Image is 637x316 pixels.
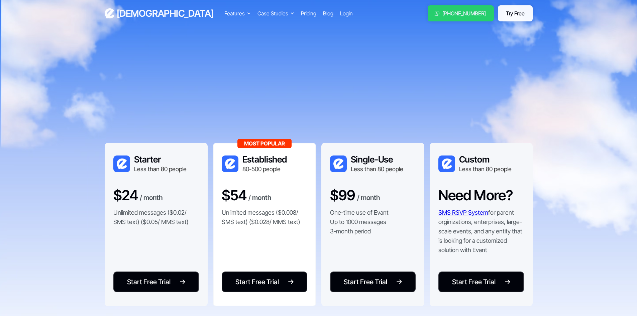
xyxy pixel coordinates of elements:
[330,272,416,292] a: Start Free Trial
[224,9,251,17] div: Features
[134,165,187,173] div: Less than 80 people
[498,5,532,21] a: Try Free
[257,9,288,17] div: Case Studies
[113,208,199,227] p: Unlimited messages ($0.02/ SMS text) ($0.05/ MMS text)
[105,8,214,19] a: home
[438,209,488,216] a: SMS RSVP System
[222,272,307,292] a: Start Free Trial
[113,272,199,292] a: Start Free Trial
[140,193,163,204] div: / month
[330,187,355,204] h3: $99
[442,9,486,17] div: [PHONE_NUMBER]
[113,187,138,204] h3: $24
[357,193,380,204] div: / month
[257,9,294,17] div: Case Studies
[224,9,245,17] div: Features
[459,154,512,165] h3: Custom
[330,208,389,236] p: One-time use of Evant Up to 1000 messages 3-month period
[340,9,353,17] a: Login
[344,277,387,287] div: Start Free Trial
[222,208,307,227] p: Unlimited messages ($0.008/ SMS text) ($0.028/ MMS text)
[351,154,403,165] h3: Single-Use
[222,187,247,204] h3: $54
[134,154,187,165] h3: Starter
[438,208,524,255] p: for parent orginizations, enterprises, large-scale events, and any entity that is looking for a c...
[438,187,513,204] h3: Need More?
[452,277,496,287] div: Start Free Trial
[117,8,214,19] h3: [DEMOGRAPHIC_DATA]
[301,9,316,17] a: Pricing
[235,277,279,287] div: Start Free Trial
[438,272,524,292] a: Start Free Trial
[127,277,171,287] div: Start Free Trial
[237,139,292,148] div: Most Popular
[323,9,333,17] a: Blog
[351,165,403,173] div: Less than 80 people
[242,154,287,165] h3: Established
[242,165,287,173] div: 80-500 people
[248,193,272,204] div: / month
[459,165,512,173] div: Less than 80 people
[428,5,494,21] a: [PHONE_NUMBER]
